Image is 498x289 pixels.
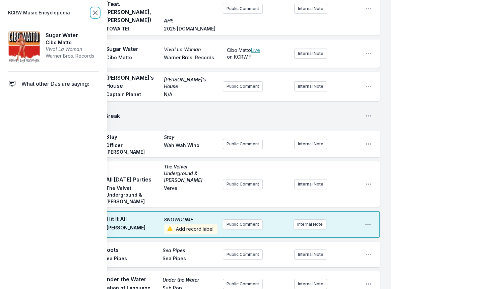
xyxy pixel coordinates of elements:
[163,277,218,283] span: Under the Water
[46,46,94,53] span: Viva! La Woman
[164,163,218,184] span: The Velvet Underground & [PERSON_NAME]
[294,249,327,260] button: Internal Note
[164,142,218,155] span: Wah Wah Wino
[294,279,327,289] button: Internal Note
[365,281,372,287] button: Open playlist item options
[365,181,372,188] button: Open playlist item options
[106,133,160,141] span: Stay
[8,8,70,17] span: KCRW Music Encyclopedia
[106,54,160,62] span: Cibo Matto
[103,255,159,263] span: Sea Pipes
[294,49,327,59] button: Internal Note
[365,221,371,228] button: Open playlist item options
[107,215,160,223] span: Hit It All
[103,246,159,254] span: Boots
[294,139,327,149] button: Internal Note
[103,275,159,283] span: Under the Water
[223,4,263,14] button: Public Comment
[46,39,94,46] span: Cibo Matto
[164,185,218,205] span: Verve
[223,179,263,189] button: Public Comment
[294,219,326,229] button: Internal Note
[106,91,160,99] span: Captain Planet
[294,4,327,14] button: Internal Note
[223,81,263,91] button: Public Comment
[106,74,160,90] span: [PERSON_NAME]’s House
[164,91,218,99] span: N/A
[365,50,372,57] button: Open playlist item options
[164,76,218,90] span: [PERSON_NAME]’s House
[365,83,372,90] button: Open playlist item options
[223,279,263,289] button: Public Comment
[294,179,327,189] button: Internal Note
[294,81,327,91] button: Internal Note
[46,53,94,59] span: Warner Bros. Records
[227,54,251,60] span: on KCRW !!
[8,31,40,63] img: Viva! La Woman
[365,251,372,258] button: Open playlist item options
[163,247,218,254] span: Sea Pipes
[164,54,218,62] span: Warner Bros. Records
[223,249,263,260] button: Public Comment
[46,31,94,39] span: Sugar Water
[105,112,360,120] span: Break
[251,47,260,53] a: Live
[164,224,217,234] span: Add record label
[164,17,218,24] span: AH!!
[163,255,218,263] span: Sea Pipes
[164,46,218,53] span: Viva! La Woman
[164,25,218,33] span: 2025 [DOMAIN_NAME]
[21,80,89,88] span: What other DJs are saying:
[106,175,160,184] span: All [DATE] Parties
[106,142,160,155] span: Officer [PERSON_NAME]
[106,25,160,33] span: TOWA TEI
[365,113,372,119] button: Open playlist item options
[164,216,217,223] span: SNOWDOME
[365,141,372,147] button: Open playlist item options
[365,5,372,12] button: Open playlist item options
[106,185,160,205] span: The Velvet Underground & [PERSON_NAME]
[227,47,251,53] span: Cibo Matto
[107,224,160,234] span: [PERSON_NAME]
[223,139,263,149] button: Public Comment
[106,45,160,53] span: Sugar Water
[223,219,263,229] button: Public Comment
[164,134,218,141] span: Stay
